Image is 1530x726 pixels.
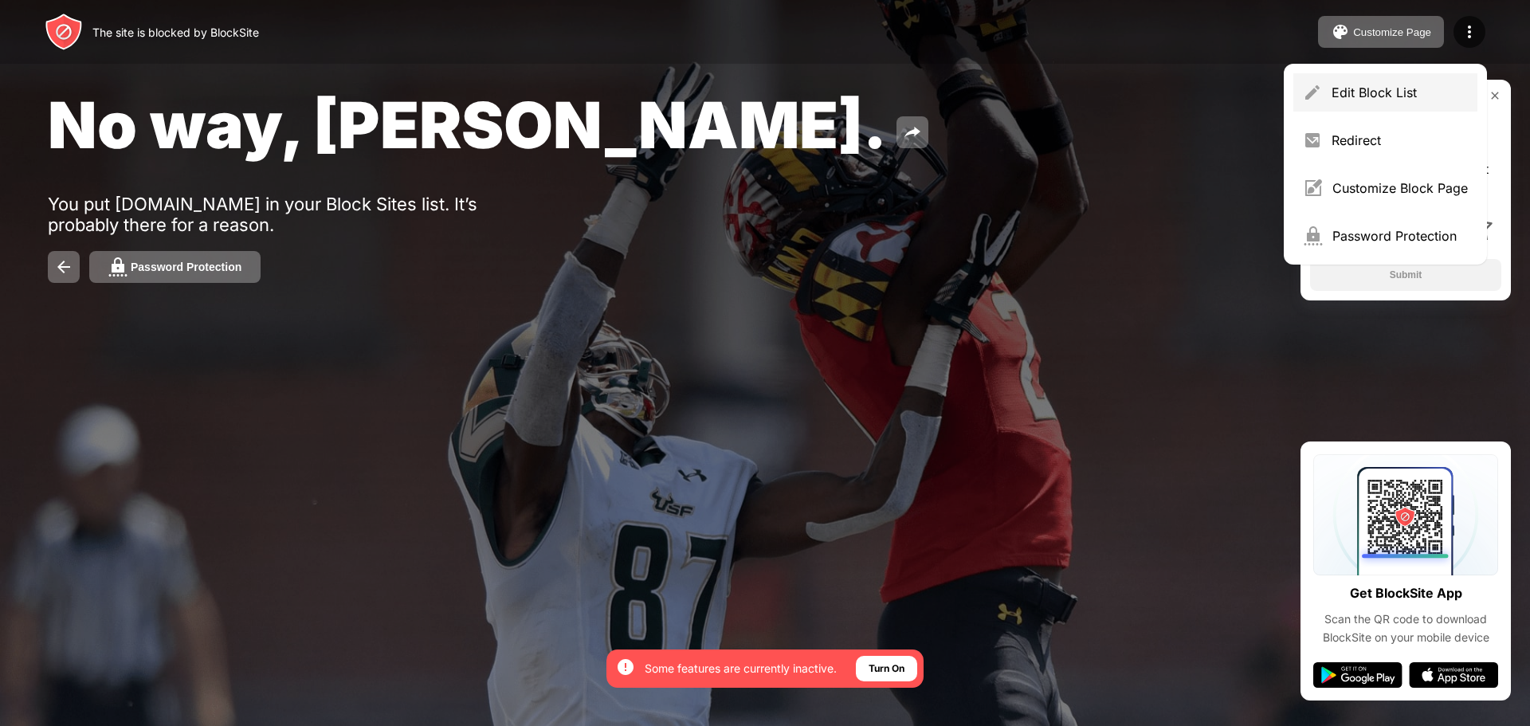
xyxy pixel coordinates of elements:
div: Password Protection [1332,228,1468,244]
div: Customize Page [1353,26,1431,38]
span: No way, [PERSON_NAME]. [48,86,887,163]
div: Scan the QR code to download BlockSite on your mobile device [1313,610,1498,646]
img: back.svg [54,257,73,277]
img: password.svg [108,257,127,277]
img: app-store.svg [1409,662,1498,688]
button: Customize Page [1318,16,1444,48]
div: Edit Block List [1332,84,1468,100]
img: pallet.svg [1331,22,1350,41]
div: The site is blocked by BlockSite [92,26,259,39]
button: Submit [1310,259,1501,291]
img: share.svg [903,123,922,142]
div: You put [DOMAIN_NAME] in your Block Sites list. It’s probably there for a reason. [48,194,540,235]
div: Customize Block Page [1332,180,1468,196]
button: Password Protection [89,251,261,283]
div: Get BlockSite App [1350,582,1462,605]
img: qrcode.svg [1313,454,1498,575]
img: error-circle-white.svg [616,657,635,677]
img: menu-pencil.svg [1303,83,1322,102]
img: header-logo.svg [45,13,83,51]
div: Some features are currently inactive. [645,661,837,677]
img: menu-redirect.svg [1303,131,1322,150]
img: google-play.svg [1313,662,1402,688]
div: Password Protection [131,261,241,273]
img: menu-customize.svg [1303,179,1323,198]
img: menu-password.svg [1303,226,1323,245]
img: rate-us-close.svg [1489,89,1501,102]
div: Redirect [1332,132,1468,148]
div: Turn On [869,661,904,677]
img: menu-icon.svg [1460,22,1479,41]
